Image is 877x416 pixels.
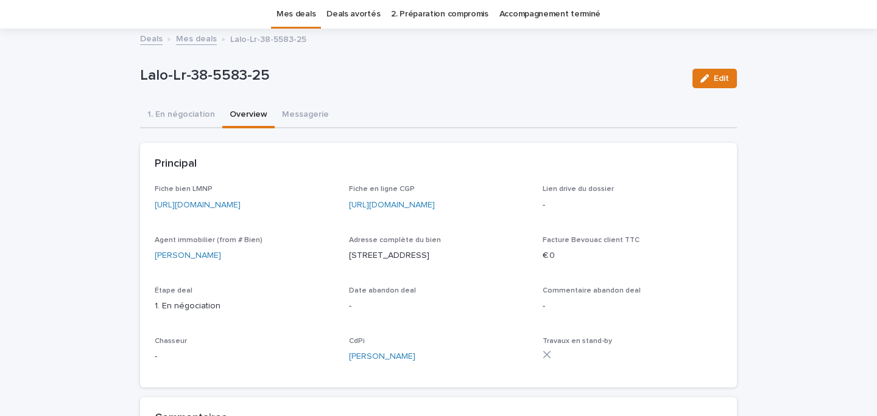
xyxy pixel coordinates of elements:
button: Overview [222,103,275,128]
span: CdPi [349,338,365,345]
p: - [349,300,529,313]
span: Travaux en stand-by [543,338,612,345]
span: Adresse complète du bien [349,237,441,244]
button: Messagerie [275,103,336,128]
a: Mes deals [176,31,217,45]
a: [URL][DOMAIN_NAME] [155,201,241,209]
p: Lalo-Lr-38-5583-25 [140,67,683,85]
button: Edit [692,69,737,88]
span: Étape deal [155,287,192,294]
h2: Principal [155,158,197,171]
a: [URL][DOMAIN_NAME] [349,201,435,209]
p: [STREET_ADDRESS] [349,249,529,262]
span: Edit [714,74,729,83]
p: 1. En négociation [155,300,334,313]
button: 1. En négociation [140,103,222,128]
span: Fiche bien LMNP [155,185,213,193]
span: Date abandon deal [349,287,416,294]
a: [PERSON_NAME] [349,350,415,363]
a: Deals [140,31,163,45]
p: - [155,350,334,363]
p: € 0 [543,249,722,262]
p: Lalo-Lr-38-5583-25 [230,32,306,45]
a: [PERSON_NAME] [155,249,221,262]
span: Lien drive du dossier [543,185,614,193]
span: Chasseur [155,338,187,345]
p: - [543,199,722,212]
span: Facture Bevouac client TTC [543,237,639,244]
span: Commentaire abandon deal [543,287,641,294]
span: Agent immobilier (from # Bien) [155,237,262,244]
p: - [543,300,722,313]
span: Fiche en ligne CGP [349,185,415,193]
